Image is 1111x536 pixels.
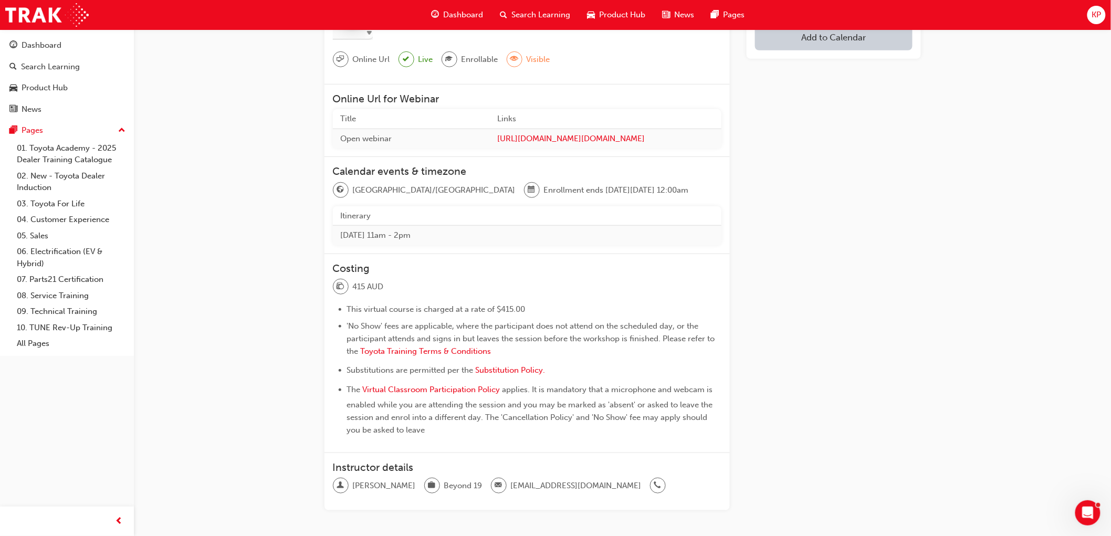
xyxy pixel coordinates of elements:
span: Enrollment ends [DATE][DATE] 12:00am [544,184,689,196]
span: briefcase-icon [428,479,436,492]
span: pages-icon [711,8,719,22]
th: Links [489,109,721,129]
span: Live [418,54,433,66]
span: globe-icon [337,183,344,197]
span: up-icon [118,124,125,138]
h3: Instructor details [333,461,722,474]
span: Enrollable [462,54,498,66]
button: DashboardSearch LearningProduct HubNews [4,34,130,121]
h3: Calendar events & timezone [333,165,722,177]
a: search-iconSearch Learning [492,4,579,26]
a: 06. Electrification (EV & Hybrid) [13,244,130,271]
a: News [4,100,130,119]
a: Toyota Training Terms & Conditions [361,346,491,356]
a: 08. Service Training [13,288,130,304]
span: [GEOGRAPHIC_DATA]/[GEOGRAPHIC_DATA] [353,184,516,196]
th: Itinerary [333,206,722,226]
span: car-icon [9,83,17,93]
th: Title [333,109,490,129]
div: Pages [22,124,43,136]
span: Product Hub [600,9,646,21]
a: Search Learning [4,57,130,77]
a: news-iconNews [654,4,703,26]
span: KP [1092,9,1101,21]
a: car-iconProduct Hub [579,4,654,26]
a: Substitution Policy. [476,365,546,375]
span: man-icon [337,479,344,492]
span: guage-icon [432,8,439,22]
iframe: Intercom live chat [1075,500,1100,526]
div: Product Hub [22,82,68,94]
a: 01. Toyota Academy - 2025 Dealer Training Catalogue [13,140,130,168]
span: Dashboard [444,9,484,21]
a: All Pages [13,335,130,352]
span: pages-icon [9,126,17,135]
a: 09. Technical Training [13,303,130,320]
span: money-icon [337,280,344,293]
span: prev-icon [116,515,123,528]
td: [DATE] 11am - 2pm [333,226,722,245]
button: Pages [4,121,130,140]
span: news-icon [663,8,670,22]
span: Beyond 19 [444,480,483,492]
h3: Online Url for Webinar [333,93,722,105]
div: News [22,103,41,115]
div: Search Learning [21,61,80,73]
span: Visible [527,54,550,66]
span: calendar-icon [528,183,536,197]
a: Dashboard [4,36,130,55]
div: Dashboard [22,39,61,51]
img: Trak [5,3,89,27]
span: tick-icon [403,53,410,66]
span: graduationCap-icon [446,52,453,66]
span: 'No Show' fees are applicable, where the participant does not attend on the scheduled day, or the... [347,321,717,356]
span: News [675,9,695,21]
span: search-icon [9,62,17,72]
button: KP [1087,6,1106,24]
span: phone-icon [654,479,662,492]
span: 415 AUD [353,281,384,293]
span: Pages [724,9,745,21]
span: Search Learning [512,9,571,21]
a: Product Hub [4,78,130,98]
span: applies. It is mandatory that a microphone and webcam is enabled while you are attending the sess... [347,385,715,435]
a: 02. New - Toyota Dealer Induction [13,168,130,196]
span: guage-icon [9,41,17,50]
a: 03. Toyota For Life [13,196,130,212]
span: eye-icon [511,52,518,66]
a: 04. Customer Experience [13,212,130,228]
span: car-icon [588,8,595,22]
a: pages-iconPages [703,4,753,26]
span: Substitutions are permitted per the [347,365,474,375]
a: [URL][DOMAIN_NAME][DOMAIN_NAME] [497,133,714,145]
span: [PERSON_NAME] [353,480,416,492]
a: guage-iconDashboard [423,4,492,26]
button: Add to Calendar [755,24,912,50]
span: email-icon [495,479,502,492]
span: This virtual course is charged at a rate of $415.00 [347,304,526,314]
span: The [347,385,361,394]
a: 10. TUNE Rev-Up Training [13,320,130,336]
a: 05. Sales [13,228,130,244]
span: sessionType_ONLINE_URL-icon [337,52,344,66]
span: Online Url [353,54,390,66]
span: [EMAIL_ADDRESS][DOMAIN_NAME] [511,480,642,492]
a: Virtual Classroom Participation Policy [363,385,500,394]
span: search-icon [500,8,508,22]
span: news-icon [9,105,17,114]
a: 07. Parts21 Certification [13,271,130,288]
h3: Costing [333,262,722,275]
span: Open webinar [341,134,392,143]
